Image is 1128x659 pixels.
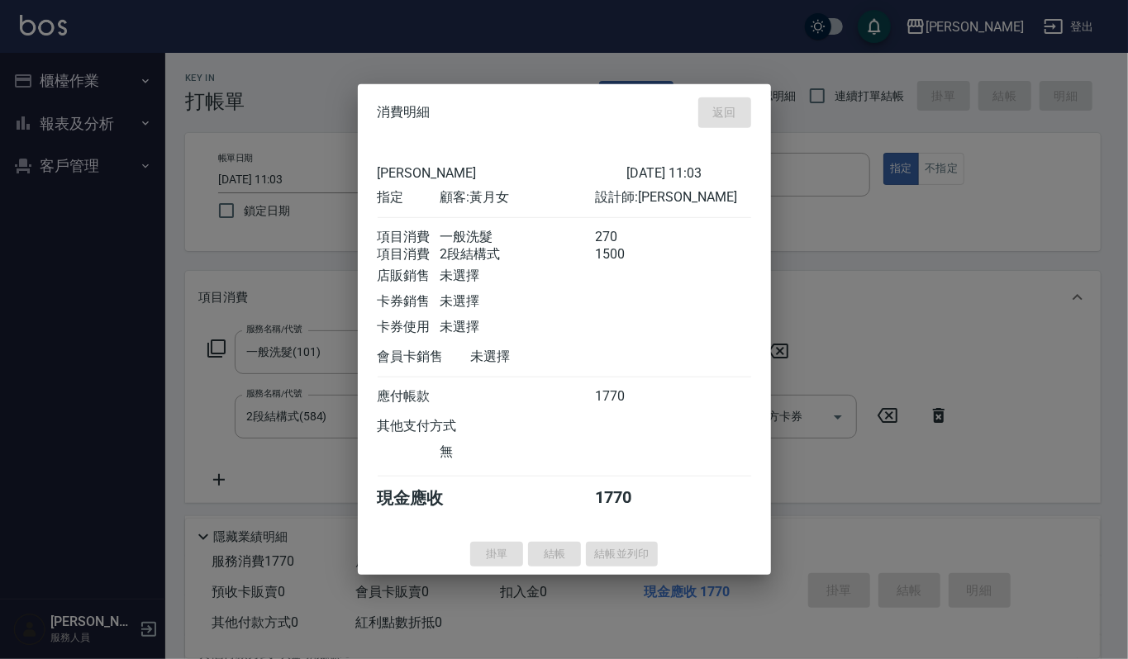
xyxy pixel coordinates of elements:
div: [PERSON_NAME] [378,164,626,180]
div: 1770 [595,486,657,509]
div: 會員卡銷售 [378,348,471,365]
div: 1770 [595,387,657,405]
div: 項目消費 [378,228,440,245]
div: 卡券使用 [378,318,440,335]
div: 項目消費 [378,245,440,263]
div: 1500 [595,245,657,263]
div: 卡券銷售 [378,292,440,310]
div: 未選擇 [440,292,595,310]
div: 指定 [378,188,440,206]
div: 270 [595,228,657,245]
div: 未選擇 [440,318,595,335]
div: 設計師: [PERSON_NAME] [595,188,750,206]
div: 其他支付方式 [378,417,502,434]
div: 一般洗髮 [440,228,595,245]
div: 未選擇 [440,267,595,284]
div: 現金應收 [378,486,471,509]
span: 消費明細 [378,104,431,121]
div: 2段結構式 [440,245,595,263]
div: 未選擇 [471,348,626,365]
div: 店販銷售 [378,267,440,284]
div: 顧客: 黃月女 [440,188,595,206]
div: 應付帳款 [378,387,440,405]
div: 無 [440,443,595,460]
div: [DATE] 11:03 [626,164,751,180]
